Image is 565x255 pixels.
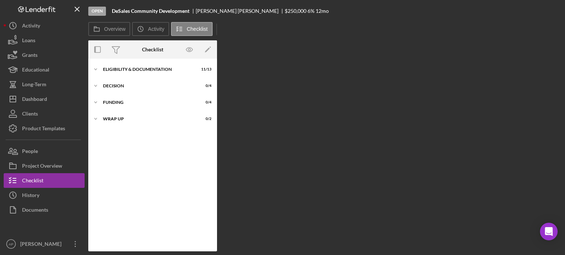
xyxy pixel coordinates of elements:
[285,8,306,14] span: $250,000
[104,26,125,32] label: Overview
[22,48,38,64] div: Grants
[4,18,85,33] button: Activity
[4,159,85,173] button: Project Overview
[4,188,85,203] button: History
[22,159,62,175] div: Project Overview
[4,92,85,106] button: Dashboard
[103,67,193,72] div: Eligibility & Documentation
[4,144,85,159] button: People
[22,121,65,138] div: Product Templates
[4,237,85,251] button: AP[PERSON_NAME]
[171,22,213,36] button: Checklist
[4,48,85,62] button: Grants
[4,203,85,217] button: Documents
[4,121,85,136] button: Product Templates
[198,117,212,121] div: 0 / 2
[9,242,14,246] text: AP
[22,33,35,50] div: Loans
[198,100,212,105] div: 0 / 4
[22,92,47,108] div: Dashboard
[22,77,46,94] div: Long-Term
[540,223,558,240] div: Open Intercom Messenger
[22,203,48,219] div: Documents
[103,117,193,121] div: Wrap Up
[22,144,38,160] div: People
[148,26,164,32] label: Activity
[112,8,189,14] b: DeSales Community Development
[4,62,85,77] button: Educational
[4,173,85,188] button: Checklist
[22,188,39,204] div: History
[196,8,285,14] div: [PERSON_NAME] [PERSON_NAME]
[103,84,193,88] div: Decision
[22,173,43,190] div: Checklist
[198,67,212,72] div: 11 / 13
[88,22,130,36] button: Overview
[4,106,85,121] button: Clients
[22,106,38,123] div: Clients
[22,18,40,35] div: Activity
[142,47,163,52] div: Checklist
[187,26,208,32] label: Checklist
[4,77,85,92] button: Long-Term
[132,22,169,36] button: Activity
[198,84,212,88] div: 0 / 4
[308,8,315,14] div: 6 %
[316,8,329,14] div: 12 mo
[103,100,193,105] div: Funding
[88,7,106,16] div: Open
[4,33,85,48] button: Loans
[18,237,66,253] div: [PERSON_NAME]
[22,62,49,79] div: Educational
